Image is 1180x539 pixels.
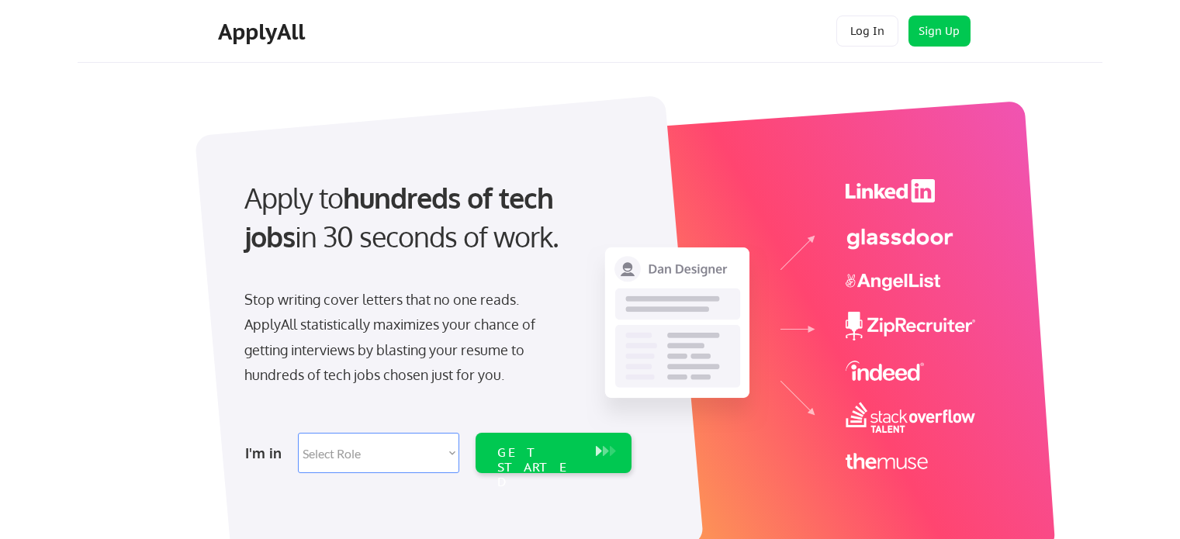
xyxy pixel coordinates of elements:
[497,445,580,490] div: GET STARTED
[244,178,625,257] div: Apply to in 30 seconds of work.
[908,16,971,47] button: Sign Up
[836,16,898,47] button: Log In
[244,180,560,254] strong: hundreds of tech jobs
[218,19,310,45] div: ApplyAll
[244,287,563,388] div: Stop writing cover letters that no one reads. ApplyAll statistically maximizes your chance of get...
[245,441,289,465] div: I'm in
